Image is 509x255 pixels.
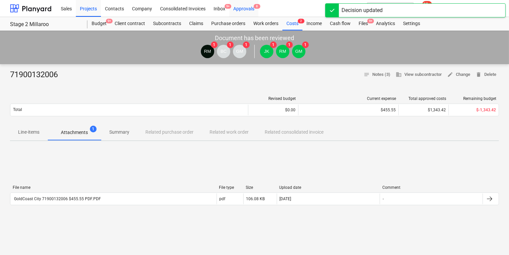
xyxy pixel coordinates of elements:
[383,197,384,201] div: -
[476,108,496,112] span: $-1,343.42
[13,185,214,190] div: File name
[452,96,496,101] div: Remaining budget
[302,17,326,30] a: Income
[444,70,473,80] button: Change
[10,70,63,80] div: 71900132006
[355,17,372,30] div: Files
[301,96,396,101] div: Current expense
[254,4,260,9] span: 8
[10,21,80,28] div: Stage 2 Millaroo
[236,49,243,54] span: GM
[364,72,370,78] span: notes
[476,72,482,78] span: delete
[249,17,282,30] a: Work orders
[13,107,22,113] p: Total
[88,17,111,30] a: Budget9+
[476,223,509,255] iframe: Chat Widget
[355,17,372,30] a: Files9+
[447,71,470,79] span: Change
[372,17,399,30] a: Analytics
[207,17,249,30] a: Purchase orders
[221,49,227,54] span: BC
[396,71,442,79] span: View subcontractor
[282,17,302,30] a: Costs2
[233,45,246,58] div: Geoff Morley
[109,129,129,136] p: Summary
[106,19,113,23] span: 9+
[18,129,39,136] p: Line-items
[279,185,377,190] div: Upload date
[217,45,230,58] div: Billy Campbell
[342,6,383,14] div: Decision updated
[295,49,302,54] span: GM
[90,126,97,132] span: 1
[149,17,185,30] a: Subcontracts
[399,17,424,30] a: Settings
[13,197,101,201] div: GoldCoast City 71900132006 $455.55 PDF.PDF
[398,105,449,115] div: $1,343.42
[201,45,214,58] div: Rowan MacDonald
[246,185,274,190] div: Size
[251,96,296,101] div: Revised budget
[219,185,241,190] div: File type
[204,49,211,54] span: RM
[473,70,499,80] button: Delete
[326,17,355,30] a: Cash flow
[382,185,480,190] div: Comment
[276,45,289,58] div: Rowan MacDonald
[243,41,250,48] span: 1
[298,19,304,23] span: 2
[264,49,269,54] span: JK
[476,71,496,79] span: Delete
[286,41,293,48] span: 1
[227,41,234,48] span: 1
[279,49,286,54] span: RM
[248,105,298,115] div: $0.00
[302,41,309,48] span: 1
[282,17,302,30] div: Costs
[260,45,273,58] div: John Keane
[292,45,305,58] div: Geoff Morley
[361,70,393,80] button: Notes (3)
[393,70,444,80] button: View subcontractor
[301,108,396,112] div: $455.55
[61,129,88,136] p: Attachments
[367,19,374,23] span: 9+
[88,17,111,30] div: Budget
[270,41,277,48] span: 1
[111,17,149,30] a: Client contract
[215,34,294,42] p: Document has been reviewed
[211,41,218,48] span: 1
[185,17,207,30] a: Claims
[246,197,265,201] div: 106.08 KB
[220,197,226,201] div: pdf
[225,4,231,9] span: 9+
[364,71,390,79] span: Notes (3)
[280,197,291,201] div: [DATE]
[447,72,453,78] span: edit
[401,96,446,101] div: Total approved costs
[396,72,402,78] span: business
